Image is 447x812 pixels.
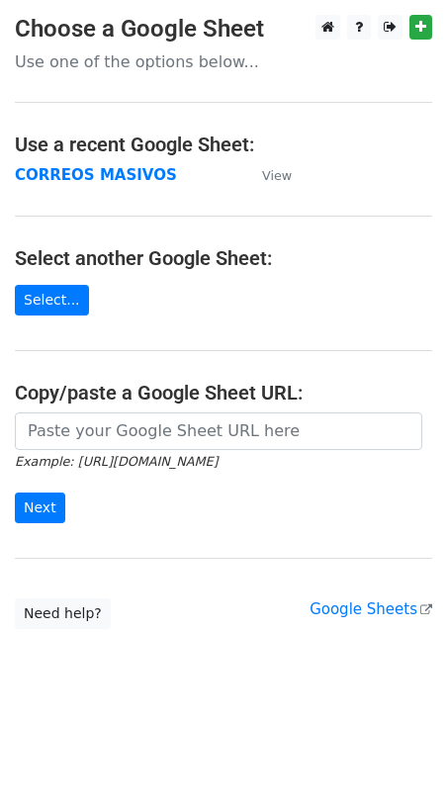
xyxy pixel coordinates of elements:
[15,15,432,44] h3: Choose a Google Sheet
[15,598,111,629] a: Need help?
[15,381,432,405] h4: Copy/paste a Google Sheet URL:
[242,166,292,184] a: View
[15,454,218,469] small: Example: [URL][DOMAIN_NAME]
[310,600,432,618] a: Google Sheets
[15,166,177,184] a: CORREOS MASIVOS
[15,246,432,270] h4: Select another Google Sheet:
[15,133,432,156] h4: Use a recent Google Sheet:
[15,412,422,450] input: Paste your Google Sheet URL here
[15,493,65,523] input: Next
[15,285,89,316] a: Select...
[262,168,292,183] small: View
[15,51,432,72] p: Use one of the options below...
